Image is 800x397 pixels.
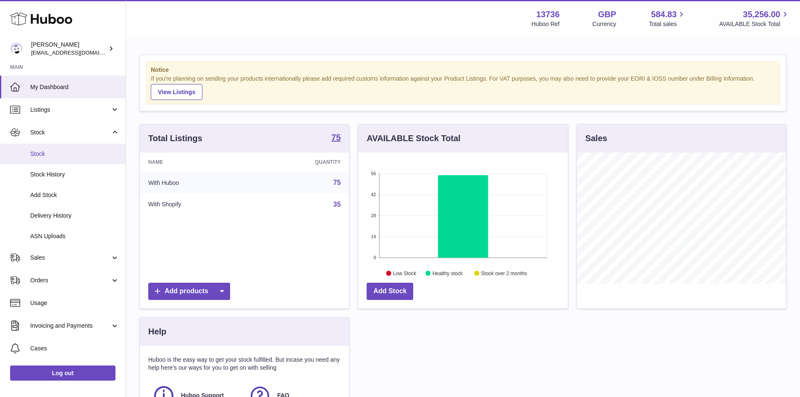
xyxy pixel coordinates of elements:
text: 42 [371,192,376,197]
div: Huboo Ref [532,20,560,28]
text: Healthy stock [433,270,463,276]
text: 56 [371,171,376,176]
a: Log out [10,365,115,381]
a: Add products [148,283,230,300]
span: Listings [30,106,110,114]
span: Cases [30,344,119,352]
span: Usage [30,299,119,307]
strong: 75 [331,133,341,142]
span: Stock [30,150,119,158]
span: Stock [30,129,110,137]
div: Currency [593,20,616,28]
a: Add Stock [367,283,413,300]
span: ASN Uploads [30,232,119,240]
a: 584.83 Total sales [649,9,686,28]
span: Delivery History [30,212,119,220]
strong: Notice [151,66,775,74]
span: Add Stock [30,191,119,199]
p: Huboo is the easy way to get your stock fulfilled. But incase you need any help here's our ways f... [148,356,341,372]
span: 35,256.00 [743,9,780,20]
span: Stock History [30,171,119,179]
span: Total sales [649,20,686,28]
h3: AVAILABLE Stock Total [367,133,460,144]
text: 14 [371,234,376,239]
img: internalAdmin-13736@internal.huboo.com [10,42,23,55]
text: 0 [374,255,376,260]
a: 75 [333,179,341,186]
span: Sales [30,254,110,262]
h3: Sales [585,133,607,144]
a: View Listings [151,84,202,100]
td: With Huboo [140,172,253,194]
a: 35,256.00 AVAILABLE Stock Total [719,9,790,28]
a: 75 [331,133,341,143]
td: With Shopify [140,194,253,216]
strong: 13736 [536,9,560,20]
div: If you're planning on sending your products internationally please add required customs informati... [151,75,775,100]
h3: Total Listings [148,133,202,144]
span: [EMAIL_ADDRESS][DOMAIN_NAME] [31,49,123,56]
text: 28 [371,213,376,218]
div: [PERSON_NAME] [31,41,107,57]
span: AVAILABLE Stock Total [719,20,790,28]
text: Stock over 2 months [481,270,527,276]
a: 35 [333,201,341,208]
span: 584.83 [651,9,677,20]
th: Quantity [253,152,349,172]
span: Invoicing and Payments [30,322,110,330]
strong: GBP [598,9,616,20]
span: My Dashboard [30,83,119,91]
h3: Help [148,326,166,337]
text: Low Stock [393,270,417,276]
span: Orders [30,276,110,284]
th: Name [140,152,253,172]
